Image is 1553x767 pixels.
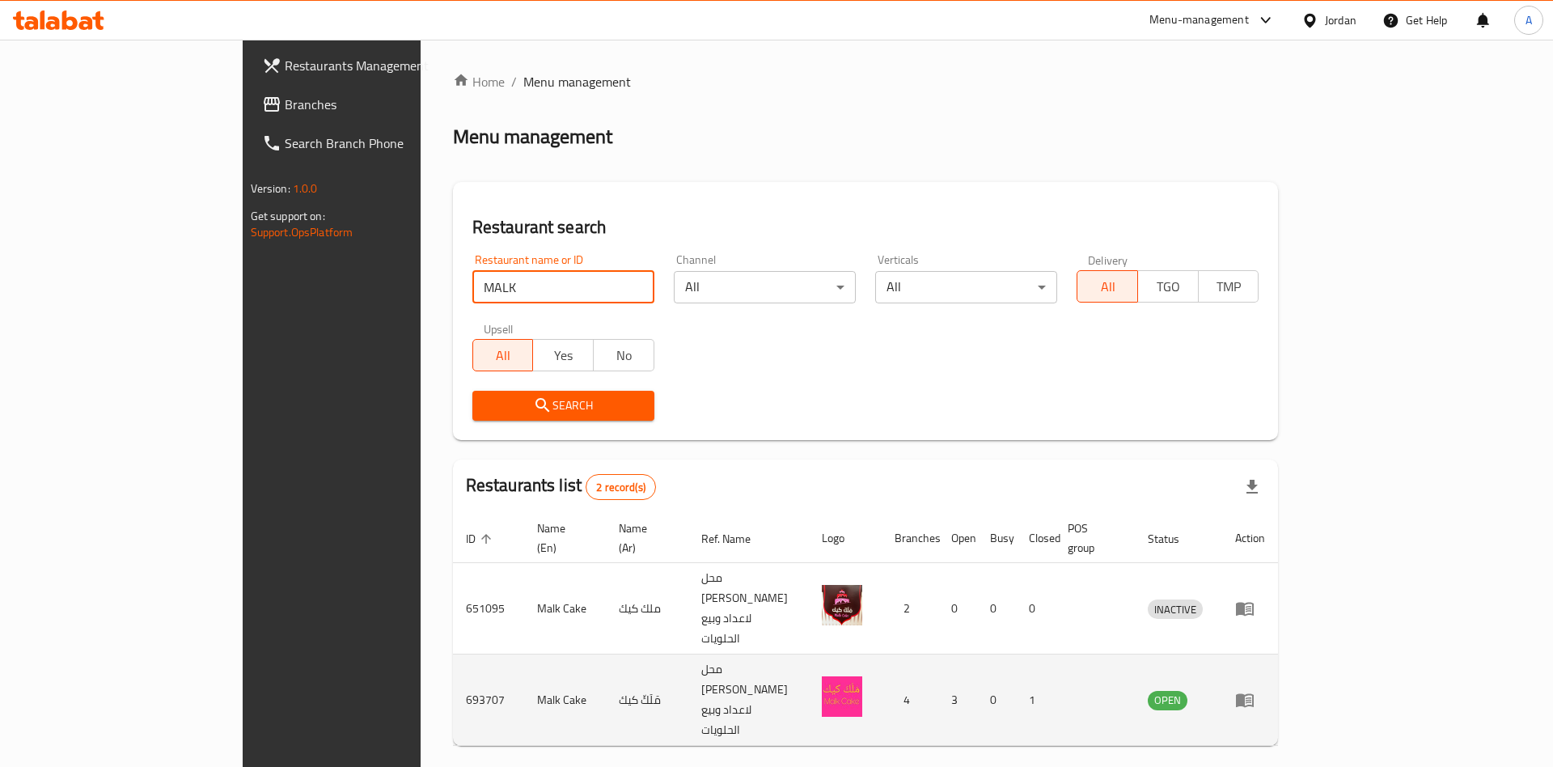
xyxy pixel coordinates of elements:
[1148,529,1200,549] span: Status
[593,339,654,371] button: No
[466,473,656,500] h2: Restaurants list
[1137,270,1199,303] button: TGO
[484,323,514,334] label: Upsell
[1068,519,1115,557] span: POS group
[1148,691,1187,710] span: OPEN
[938,514,977,563] th: Open
[822,676,862,717] img: Malk Cake
[701,529,772,549] span: Ref. Name
[606,655,688,746] td: مَلَكّ كيك
[586,474,656,500] div: Total records count
[1222,514,1278,563] th: Action
[977,514,1016,563] th: Busy
[1235,599,1265,618] div: Menu
[532,339,594,371] button: Yes
[882,563,938,655] td: 2
[1233,468,1272,506] div: Export file
[809,514,882,563] th: Logo
[523,72,631,91] span: Menu management
[1077,270,1138,303] button: All
[540,344,587,367] span: Yes
[511,72,517,91] li: /
[1016,655,1055,746] td: 1
[472,215,1259,239] h2: Restaurant search
[293,178,318,199] span: 1.0.0
[606,563,688,655] td: ملك كيك
[285,133,489,153] span: Search Branch Phone
[1148,600,1203,619] span: INACTIVE
[480,344,527,367] span: All
[453,72,1279,91] nav: breadcrumb
[977,655,1016,746] td: 0
[524,563,606,655] td: Malk Cake
[537,519,586,557] span: Name (En)
[938,563,977,655] td: 0
[1148,691,1187,710] div: OPEN
[1088,254,1128,265] label: Delivery
[251,206,325,227] span: Get support on:
[524,655,606,746] td: Malk Cake
[251,178,290,199] span: Version:
[688,655,809,746] td: محل [PERSON_NAME] لاعداد وبيع الحلويات
[285,95,489,114] span: Branches
[875,271,1057,303] div: All
[453,124,612,150] h2: Menu management
[249,46,502,85] a: Restaurants Management
[586,480,655,495] span: 2 record(s)
[688,563,809,655] td: محل [PERSON_NAME] لاعداد وبيع الحلويات
[1016,563,1055,655] td: 0
[1149,11,1249,30] div: Menu-management
[1198,270,1259,303] button: TMP
[251,222,353,243] a: Support.OpsPlatform
[453,514,1279,746] table: enhanced table
[472,271,654,303] input: Search for restaurant name or ID..
[882,655,938,746] td: 4
[619,519,668,557] span: Name (Ar)
[249,85,502,124] a: Branches
[674,271,856,303] div: All
[822,585,862,625] img: Malk Cake
[1325,11,1356,29] div: Jordan
[1016,514,1055,563] th: Closed
[285,56,489,75] span: Restaurants Management
[472,339,534,371] button: All
[600,344,648,367] span: No
[485,396,641,416] span: Search
[1148,600,1203,619] div: INACTIVE
[1084,275,1132,299] span: All
[1205,275,1253,299] span: TMP
[472,391,654,421] button: Search
[1525,11,1532,29] span: A
[882,514,938,563] th: Branches
[938,655,977,746] td: 3
[466,529,497,549] span: ID
[1145,275,1192,299] span: TGO
[249,124,502,163] a: Search Branch Phone
[977,563,1016,655] td: 0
